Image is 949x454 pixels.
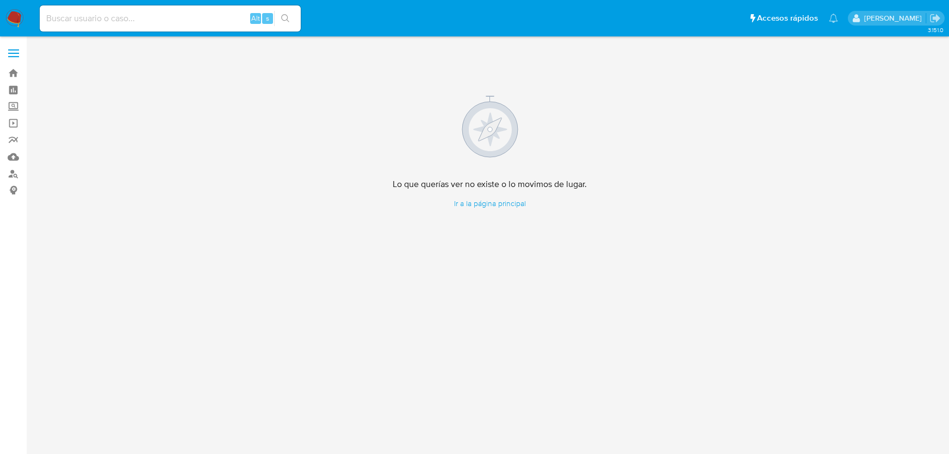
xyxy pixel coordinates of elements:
[274,11,296,26] button: search-icon
[929,13,941,24] a: Salir
[266,13,269,23] span: s
[393,179,587,190] h4: Lo que querías ver no existe o lo movimos de lugar.
[393,198,587,209] a: Ir a la página principal
[829,14,838,23] a: Notificaciones
[757,13,818,24] span: Accesos rápidos
[40,11,301,26] input: Buscar usuario o caso...
[864,13,926,23] p: alejandra.barbieri@mercadolibre.com
[251,13,260,23] span: Alt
